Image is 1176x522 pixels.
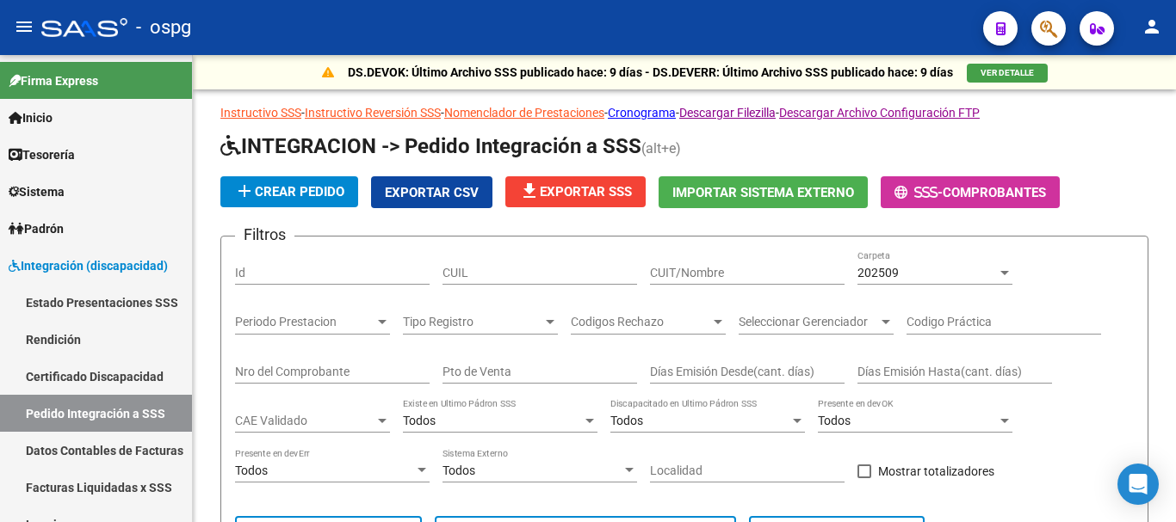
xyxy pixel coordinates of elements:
a: Descargar Filezilla [679,106,776,120]
a: Instructivo SSS [220,106,301,120]
button: -Comprobantes [881,176,1060,208]
mat-icon: file_download [519,181,540,201]
span: Codigos Rechazo [571,315,710,329]
span: Exportar SSS [519,184,632,200]
span: Exportar CSV [385,185,479,200]
a: Cronograma [608,106,676,120]
span: Todos [610,414,643,427]
span: Periodo Prestacion [235,315,374,329]
h3: Filtros [235,223,294,247]
span: - [894,185,943,200]
span: Sistema [9,182,65,201]
span: Importar Sistema Externo [672,185,854,200]
div: Open Intercom Messenger [1117,464,1159,505]
mat-icon: person [1142,16,1162,37]
span: VER DETALLE [981,68,1034,77]
button: Exportar CSV [371,176,492,208]
span: Crear Pedido [234,184,344,200]
a: Descargar Archivo Configuración FTP [779,106,980,120]
mat-icon: menu [14,16,34,37]
span: 202509 [857,266,899,279]
span: Todos [235,464,268,477]
p: - - - - - [220,103,1148,122]
span: Todos [818,414,851,427]
span: (alt+e) [641,140,681,157]
span: Padrón [9,219,64,238]
button: Exportar SSS [505,176,646,207]
span: Inicio [9,108,53,127]
span: Tesorería [9,145,75,164]
span: Seleccionar Gerenciador [739,315,878,329]
span: CAE Validado [235,414,374,428]
p: DS.DEVOK: Último Archivo SSS publicado hace: 9 días - DS.DEVERR: Último Archivo SSS publicado hac... [348,63,953,82]
span: INTEGRACION -> Pedido Integración a SSS [220,134,641,158]
span: Todos [443,464,475,477]
span: Firma Express [9,71,98,90]
span: - ospg [136,9,191,46]
button: Crear Pedido [220,176,358,207]
button: VER DETALLE [967,64,1048,83]
mat-icon: add [234,181,255,201]
a: Instructivo Reversión SSS [305,106,441,120]
button: Importar Sistema Externo [659,176,868,208]
span: Todos [403,414,436,427]
span: Comprobantes [943,185,1046,200]
span: Tipo Registro [403,315,542,329]
a: Nomenclador de Prestaciones [444,106,604,120]
span: Integración (discapacidad) [9,256,168,275]
span: Mostrar totalizadores [878,461,994,482]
